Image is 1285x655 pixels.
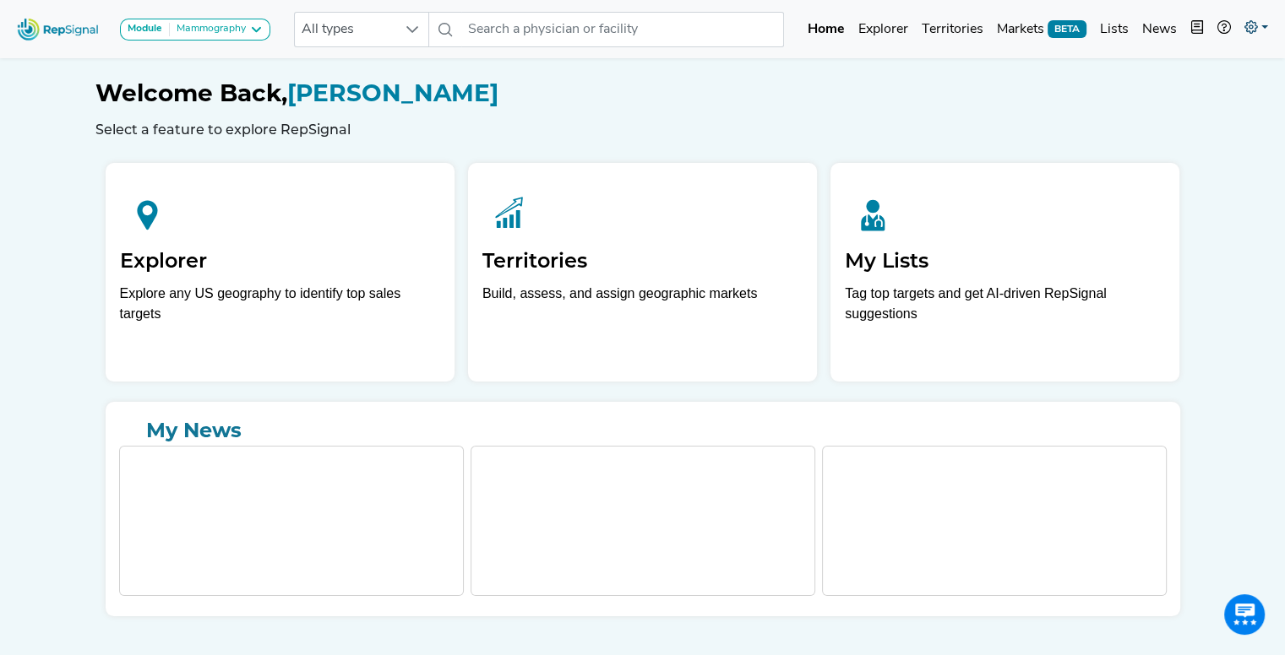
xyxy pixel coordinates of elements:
[120,284,440,324] div: Explore any US geography to identify top sales targets
[845,284,1165,333] p: Tag top targets and get AI-driven RepSignal suggestions
[1093,13,1135,46] a: Lists
[1135,13,1184,46] a: News
[1048,20,1086,37] span: BETA
[119,415,1167,446] a: My News
[128,24,162,34] strong: Module
[852,13,915,46] a: Explorer
[845,249,1165,273] h2: My Lists
[1184,13,1211,46] button: Intel Book
[95,78,287,107] span: Welcome Back,
[830,163,1179,382] a: My ListsTag top targets and get AI-driven RepSignal suggestions
[120,249,440,273] h2: Explorer
[295,13,396,46] span: All types
[461,12,784,47] input: Search a physician or facility
[95,122,1190,138] h6: Select a feature to explore RepSignal
[482,249,803,273] h2: Territories
[482,284,803,333] p: Build, assess, and assign geographic markets
[801,13,852,46] a: Home
[170,23,246,36] div: Mammography
[990,13,1093,46] a: MarketsBETA
[468,163,817,382] a: TerritoriesBuild, assess, and assign geographic markets
[95,79,1190,108] h1: [PERSON_NAME]
[106,163,455,382] a: ExplorerExplore any US geography to identify top sales targets
[915,13,990,46] a: Territories
[120,19,270,41] button: ModuleMammography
